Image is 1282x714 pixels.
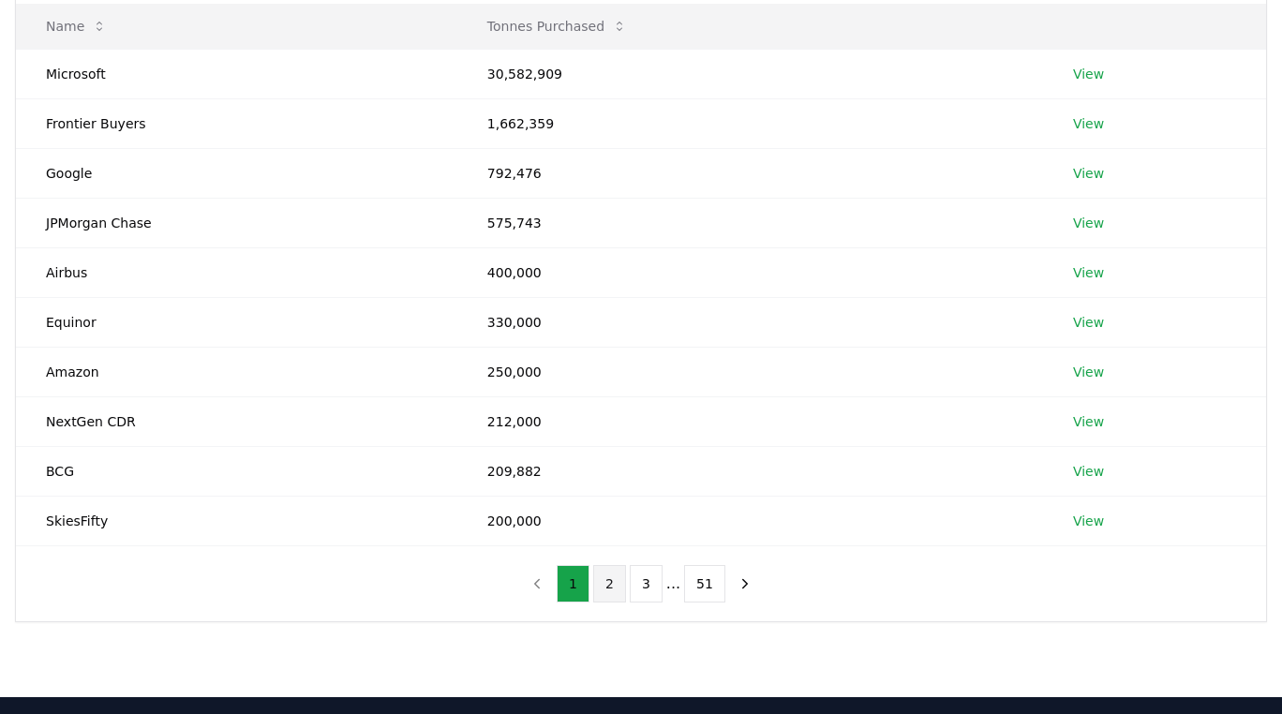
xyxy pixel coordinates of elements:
[16,446,457,496] td: BCG
[457,396,1043,446] td: 212,000
[1073,263,1104,282] a: View
[16,98,457,148] td: Frontier Buyers
[31,7,122,45] button: Name
[557,565,589,602] button: 1
[1073,313,1104,332] a: View
[1073,363,1104,381] a: View
[1073,214,1104,232] a: View
[1073,114,1104,133] a: View
[472,7,642,45] button: Tonnes Purchased
[457,297,1043,347] td: 330,000
[457,247,1043,297] td: 400,000
[457,148,1043,198] td: 792,476
[16,49,457,98] td: Microsoft
[457,496,1043,545] td: 200,000
[684,565,725,602] button: 51
[1073,65,1104,83] a: View
[16,396,457,446] td: NextGen CDR
[1073,412,1104,431] a: View
[457,446,1043,496] td: 209,882
[16,347,457,396] td: Amazon
[630,565,663,602] button: 3
[1073,512,1104,530] a: View
[16,297,457,347] td: Equinor
[16,496,457,545] td: SkiesFifty
[1073,164,1104,183] a: View
[457,347,1043,396] td: 250,000
[1073,462,1104,481] a: View
[457,198,1043,247] td: 575,743
[16,148,457,198] td: Google
[666,573,680,595] li: ...
[729,565,761,602] button: next page
[593,565,626,602] button: 2
[16,198,457,247] td: JPMorgan Chase
[457,49,1043,98] td: 30,582,909
[457,98,1043,148] td: 1,662,359
[16,247,457,297] td: Airbus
